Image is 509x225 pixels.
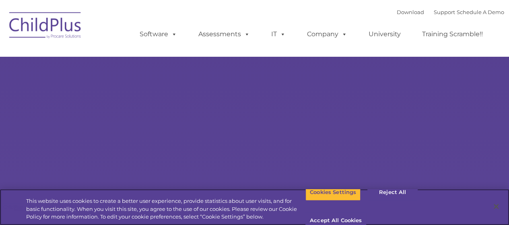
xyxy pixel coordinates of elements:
[263,26,294,42] a: IT
[190,26,258,42] a: Assessments
[434,9,455,15] a: Support
[305,184,361,201] button: Cookies Settings
[299,26,355,42] a: Company
[397,9,424,15] a: Download
[414,26,491,42] a: Training Scramble!!
[132,26,185,42] a: Software
[487,198,505,215] button: Close
[457,9,504,15] a: Schedule A Demo
[26,197,305,221] div: This website uses cookies to create a better user experience, provide statistics about user visit...
[5,6,86,47] img: ChildPlus by Procare Solutions
[397,9,504,15] font: |
[367,184,418,201] button: Reject All
[361,26,409,42] a: University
